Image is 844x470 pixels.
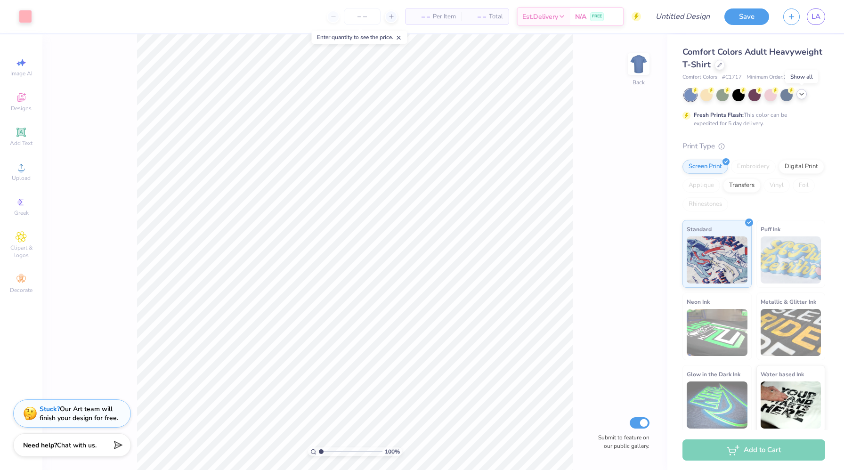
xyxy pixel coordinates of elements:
span: # C1717 [722,73,742,81]
div: Foil [793,178,815,193]
span: Comfort Colors Adult Heavyweight T-Shirt [682,46,822,70]
div: Rhinestones [682,197,728,211]
div: Transfers [723,178,761,193]
div: Screen Print [682,160,728,174]
span: Metallic & Glitter Ink [761,297,816,307]
div: Applique [682,178,720,193]
span: Designs [11,105,32,112]
label: Submit to feature on our public gallery. [593,433,649,450]
span: Greek [14,209,29,217]
img: Metallic & Glitter Ink [761,309,821,356]
span: Chat with us. [57,441,97,450]
span: Add Text [10,139,32,147]
div: Back [633,78,645,87]
span: LA [812,11,820,22]
div: Our Art team will finish your design for free. [40,405,118,422]
a: LA [807,8,825,25]
span: Comfort Colors [682,73,717,81]
span: Standard [687,224,712,234]
button: Save [724,8,769,25]
strong: Need help? [23,441,57,450]
span: – – [411,12,430,22]
span: N/A [575,12,586,22]
span: 100 % [385,447,400,456]
span: Clipart & logos [5,244,38,259]
span: Upload [12,174,31,182]
img: Puff Ink [761,236,821,284]
span: Est. Delivery [522,12,558,22]
img: Standard [687,236,747,284]
span: Per Item [433,12,456,22]
div: Embroidery [731,160,776,174]
span: Puff Ink [761,224,780,234]
span: Decorate [10,286,32,294]
span: Water based Ink [761,369,804,379]
input: – – [344,8,381,25]
span: FREE [592,13,602,20]
div: Vinyl [763,178,790,193]
span: Total [489,12,503,22]
span: Image AI [10,70,32,77]
div: This color can be expedited for 5 day delivery. [694,111,810,128]
input: Untitled Design [648,7,717,26]
div: Digital Print [779,160,824,174]
img: Neon Ink [687,309,747,356]
img: Back [629,55,648,73]
img: Glow in the Dark Ink [687,381,747,429]
div: Print Type [682,141,825,152]
span: Neon Ink [687,297,710,307]
span: Glow in the Dark Ink [687,369,740,379]
div: Enter quantity to see the price. [312,31,407,44]
strong: Fresh Prints Flash: [694,111,744,119]
span: – – [467,12,486,22]
span: Minimum Order: 24 + [747,73,794,81]
div: Show all [785,70,818,83]
img: Water based Ink [761,381,821,429]
strong: Stuck? [40,405,60,413]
